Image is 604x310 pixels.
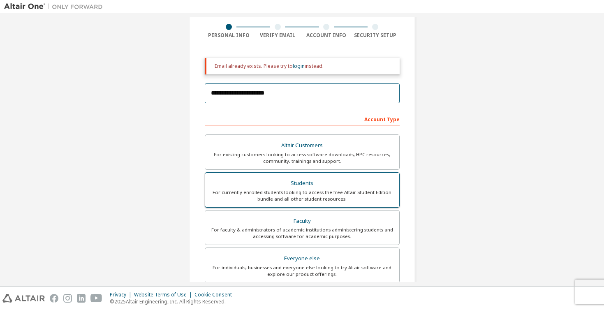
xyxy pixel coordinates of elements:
div: For faculty & administrators of academic institutions administering students and accessing softwa... [210,227,394,240]
div: Email already exists. Please try to instead. [215,63,393,69]
div: Privacy [110,291,134,298]
div: For existing customers looking to access software downloads, HPC resources, community, trainings ... [210,151,394,164]
div: Personal Info [205,32,254,39]
div: Altair Customers [210,140,394,151]
div: Verify Email [253,32,302,39]
div: Faculty [210,215,394,227]
img: facebook.svg [50,294,58,303]
div: For individuals, businesses and everyone else looking to try Altair software and explore our prod... [210,264,394,278]
div: Students [210,178,394,189]
div: Account Info [302,32,351,39]
div: Everyone else [210,253,394,264]
div: Cookie Consent [194,291,237,298]
div: For currently enrolled students looking to access the free Altair Student Edition bundle and all ... [210,189,394,202]
img: Altair One [4,2,107,11]
img: youtube.svg [90,294,102,303]
div: Account Type [205,112,400,125]
img: instagram.svg [63,294,72,303]
a: login [293,62,305,69]
p: © 2025 Altair Engineering, Inc. All Rights Reserved. [110,298,237,305]
div: Website Terms of Use [134,291,194,298]
div: Security Setup [351,32,400,39]
img: linkedin.svg [77,294,86,303]
img: altair_logo.svg [2,294,45,303]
